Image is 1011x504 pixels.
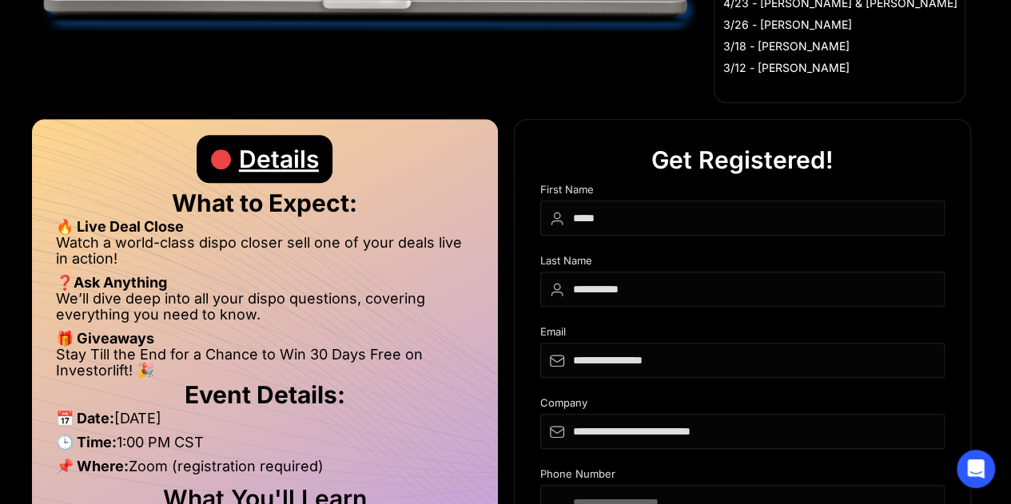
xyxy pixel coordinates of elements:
[540,255,945,272] div: Last Name
[56,410,114,427] strong: 📅 Date:
[540,184,945,200] div: First Name
[540,326,945,343] div: Email
[56,411,474,435] li: [DATE]
[56,274,167,291] strong: ❓Ask Anything
[172,189,357,217] strong: What to Expect:
[540,468,945,485] div: Phone Number
[540,397,945,414] div: Company
[56,458,129,474] strong: 📌 Where:
[56,434,117,450] strong: 🕒 Time:
[56,458,474,482] li: Zoom (registration required)
[56,291,474,331] li: We’ll dive deep into all your dispo questions, covering everything you need to know.
[185,380,345,409] strong: Event Details:
[651,136,833,184] div: Get Registered!
[957,450,995,488] div: Open Intercom Messenger
[56,218,184,235] strong: 🔥 Live Deal Close
[56,235,474,275] li: Watch a world-class dispo closer sell one of your deals live in action!
[56,330,154,347] strong: 🎁 Giveaways
[239,135,319,183] div: Details
[56,347,474,379] li: Stay Till the End for a Chance to Win 30 Days Free on Investorlift! 🎉
[56,435,474,458] li: 1:00 PM CST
